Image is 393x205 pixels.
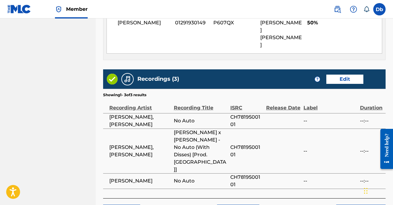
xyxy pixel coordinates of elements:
span: -- [303,147,357,155]
span: No Auto [174,177,227,185]
iframe: Chat Widget [362,175,393,205]
span: P607QX [213,19,256,27]
span: --:-- [360,117,383,125]
span: ? [315,77,320,82]
div: Release Date [266,98,300,112]
span: CH7819500101 [230,144,263,158]
div: User Menu [373,3,386,15]
img: search [334,6,341,13]
span: Member [66,6,88,13]
div: Duration [360,98,383,112]
div: Label [303,98,357,112]
img: Valid [107,74,118,84]
div: Recording Artist [109,98,171,112]
div: ISRC [230,98,263,112]
h5: Recordings (3) [137,76,179,83]
span: [PERSON_NAME] [109,177,171,185]
div: Drag [364,182,368,200]
span: -- [303,117,357,125]
img: MLC Logo [7,5,31,14]
div: Notifications [363,6,370,12]
span: [PERSON_NAME], [PERSON_NAME] [109,113,171,128]
span: [PERSON_NAME] [118,19,170,27]
span: No Auto [174,117,227,125]
span: 50% [307,19,382,27]
span: --:-- [360,147,383,155]
p: Showing 1 - 3 of 3 results [103,92,146,98]
img: help [350,6,357,13]
span: CH7819500101 [230,174,263,188]
span: -- [303,177,357,185]
a: Public Search [331,3,344,15]
div: Recording Title [174,98,227,112]
img: Recordings [124,76,131,83]
div: Help [347,3,360,15]
span: [PERSON_NAME] x [PERSON_NAME] - No Auto (With Disses) [Prod. [GEOGRAPHIC_DATA]] [174,129,227,173]
img: Top Rightsholder [55,6,62,13]
span: [PERSON_NAME], [PERSON_NAME] [109,144,171,158]
span: --:-- [360,177,383,185]
iframe: Resource Center [376,124,393,174]
span: CH7819500101 [230,113,263,128]
span: 01291930149 [175,19,209,27]
button: Edit [326,75,363,84]
span: [PERSON_NAME] [PERSON_NAME] [260,20,302,48]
